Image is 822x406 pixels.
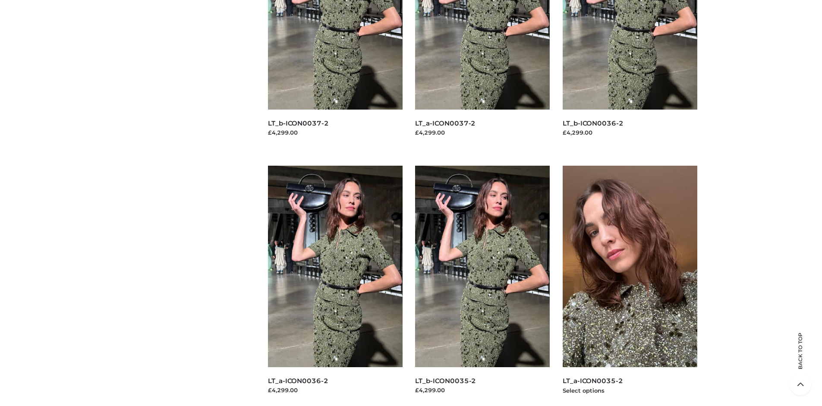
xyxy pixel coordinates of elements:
[268,377,328,385] a: LT_a-ICON0036-2
[268,386,403,394] div: £4,299.00
[563,387,605,394] a: Select options
[415,377,476,385] a: LT_b-ICON0035-2
[563,128,697,137] div: £4,299.00
[415,128,550,137] div: £4,299.00
[415,119,476,127] a: LT_a-ICON0037-2
[563,377,623,385] a: LT_a-ICON0035-2
[268,128,403,137] div: £4,299.00
[415,386,550,394] div: £4,299.00
[268,119,329,127] a: LT_b-ICON0037-2
[563,119,624,127] a: LT_b-ICON0036-2
[790,348,811,369] span: Back to top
